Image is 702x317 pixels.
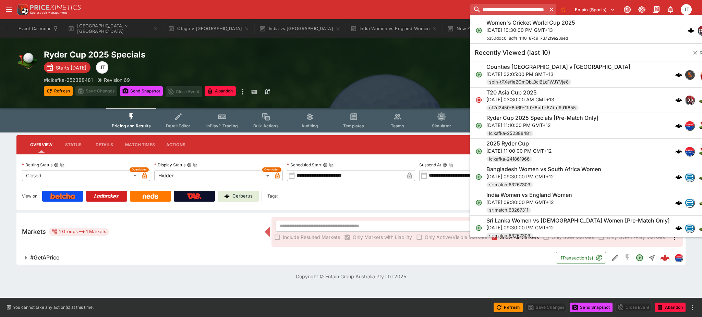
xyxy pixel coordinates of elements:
[486,114,598,122] h6: Ryder Cup 2025 Specials [Pre-Match Only]
[166,123,190,128] span: Detail Editor
[486,70,630,77] p: [DATE] 02:05:00 PM GMT+13
[120,86,163,96] button: Send Snapshot
[96,61,108,74] div: Joshua Thomson
[685,223,694,233] div: betradar
[475,71,482,78] svg: Open
[609,252,621,264] button: Edit Detail
[232,193,253,200] p: Cerberus
[486,207,531,214] span: sr:match:63267311
[443,19,522,38] button: New Zealand vs Australia
[419,162,441,168] p: Suspend At
[22,162,52,168] p: Betting Status
[164,19,254,38] button: Otago v [GEOGRAPHIC_DATA]
[685,69,694,79] div: sportingsolutions
[486,166,601,173] h6: Bangladesh Women vs South Africa Women
[64,19,162,38] button: [GEOGRAPHIC_DATA] v [GEOGRAPHIC_DATA]
[675,254,682,262] img: lclkafka
[558,4,569,15] button: No Bookmarks
[22,191,39,202] label: View on :
[675,71,682,78] img: logo-cerberus.svg
[15,3,29,16] img: PriceKinetics Logo
[660,253,670,263] div: d7a2ad17-7a46-4e65-afdf-bf997764ce8d
[60,163,65,167] button: Copy To Clipboard
[30,254,59,261] h6: #GetAPrice
[486,232,533,239] span: sr:match:63267309
[636,3,648,16] button: Toggle light/dark mode
[44,49,365,60] h2: Copy To Clipboard
[218,191,259,202] a: Cerberus
[486,130,533,137] span: lclkafka-252388481
[58,137,89,153] button: Status
[301,123,318,128] span: Auditing
[475,97,482,103] svg: Closed
[154,162,185,168] p: Display Status
[688,303,697,312] button: more
[675,225,682,231] img: logo-cerberus.svg
[633,252,646,264] button: Open
[154,170,271,181] div: Hidden
[283,233,340,241] span: Include Resulted Markets
[343,123,364,128] span: Templates
[255,19,344,38] button: India vs [GEOGRAPHIC_DATA]
[16,49,38,71] img: golf.png
[432,123,451,128] span: Simulator
[675,71,682,78] div: cerberus
[486,217,670,224] h6: Sri Lanka Women vs [DEMOGRAPHIC_DATA] Women [Pre-Match Only]
[675,148,682,155] img: logo-cerberus.svg
[685,198,694,207] img: betradar.png
[143,193,158,199] img: Neds
[685,224,694,232] img: betradar.png
[675,148,682,155] div: cerberus
[132,167,147,172] span: Overridden
[655,303,686,310] span: Mark an event as closed and abandoned.
[267,191,278,202] label: Tags:
[486,26,575,34] p: [DATE] 10:30:00 PM GMT+13
[205,87,235,94] span: Mark an event as closed and abandoned.
[391,123,404,128] span: Teams
[353,233,412,241] span: Only Markets with Liability
[120,137,160,153] button: Match Times
[486,147,552,154] p: [DATE] 11:00:00 PM GMT+12
[287,162,322,168] p: Scheduled Start
[104,76,130,84] p: Revision 69
[571,4,619,15] button: Select Tenant
[486,224,670,231] p: [DATE] 09:30:00 PM GMT+12
[486,156,532,163] span: lclkafka-241861966
[486,79,571,86] span: spin-tPXefie2OmOb_0cIBLd1WJYVje8
[486,198,572,205] p: [DATE] 09:30:00 PM GMT+12
[688,27,694,34] div: cerberus
[685,121,694,130] img: lclkafka.png
[50,193,75,199] img: Betcha
[670,233,679,242] svg: More
[675,97,682,103] img: logo-cerberus.svg
[685,173,694,181] img: betradar.png
[650,3,662,16] button: Documentation
[655,303,686,312] button: Abandon
[486,104,579,111] span: cf2d2450-8d69-11f0-8bfb-67dfe9d1f855
[475,27,482,34] svg: Open
[94,193,119,199] img: Ladbrokes
[681,4,692,15] div: Joshua Thomson
[239,86,247,97] button: more
[25,137,58,153] button: Overview
[688,27,694,34] img: logo-cerberus.svg
[56,64,86,71] p: Starts [DATE]
[675,199,682,206] img: logo-cerberus.svg
[206,123,238,128] span: InPlay™ Trading
[675,122,682,129] img: logo-cerberus.svg
[187,163,192,167] button: Display StatusCopy To Clipboard
[486,122,598,129] p: [DATE] 11:10:00 PM GMT+12
[425,233,487,241] span: Only Active/Visible Markets
[22,170,139,181] div: Closed
[486,191,572,199] h6: India Women vs England Women
[224,193,230,199] img: Cerberus
[443,163,447,167] button: Suspend AtCopy To Clipboard
[685,70,694,79] img: sportingsolutions.jpeg
[14,19,62,38] button: Event Calendar
[449,163,453,167] button: Copy To Clipboard
[685,172,694,182] div: betradar
[475,225,482,231] svg: Open
[675,174,682,180] div: cerberus
[486,19,575,26] h6: Women's Cricket World Cup 2025
[193,163,198,167] button: Copy To Clipboard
